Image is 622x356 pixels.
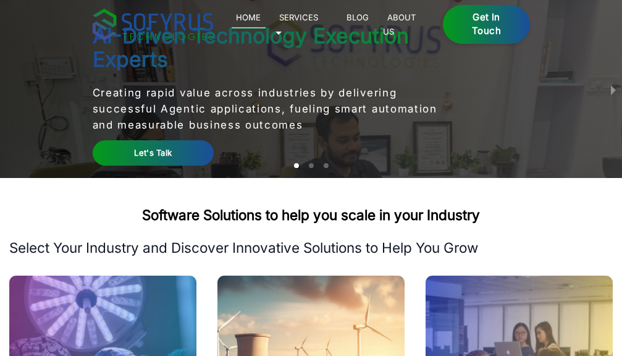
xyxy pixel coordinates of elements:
[93,9,213,40] img: sofyrus
[232,10,266,28] a: Home
[443,5,529,44] a: Get in Touch
[9,239,613,257] p: Select Your Industry and Discover Innovative Solutions to Help You Grow
[9,206,613,224] h2: Software Solutions to help you scale in your Industry
[309,163,314,168] li: slide item 2
[275,10,319,38] a: Services 🞃
[93,140,214,166] a: Let's Talk
[324,163,329,168] li: slide item 3
[93,85,457,133] p: Creating rapid value across industries by delivering successful Agentic applications, fueling sma...
[383,10,416,38] a: About Us
[342,10,374,25] a: Blog
[294,163,299,168] li: slide item 1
